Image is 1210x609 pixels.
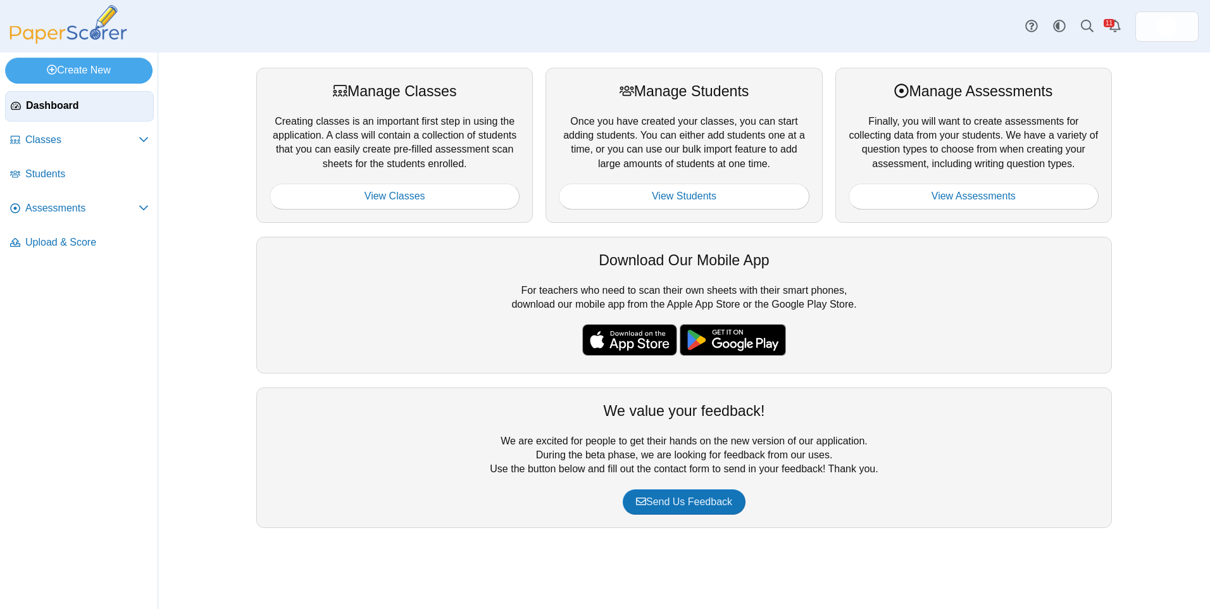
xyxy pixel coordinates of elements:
[5,160,154,190] a: Students
[559,81,809,101] div: Manage Students
[5,91,154,122] a: Dashboard
[849,81,1099,101] div: Manage Assessments
[680,324,786,356] img: google-play-badge.png
[835,68,1112,222] div: Finally, you will want to create assessments for collecting data from your students. We have a va...
[25,235,149,249] span: Upload & Score
[623,489,745,515] a: Send Us Feedback
[5,5,132,44] img: PaperScorer
[5,35,132,46] a: PaperScorer
[270,184,520,209] a: View Classes
[1157,16,1177,37] img: ps.hreErqNOxSkiDGg1
[1135,11,1199,42] a: ps.hreErqNOxSkiDGg1
[1101,13,1129,41] a: Alerts
[256,68,533,222] div: Creating classes is an important first step in using the application. A class will contain a coll...
[256,387,1112,528] div: We are excited for people to get their hands on the new version of our application. During the be...
[25,133,139,147] span: Classes
[546,68,822,222] div: Once you have created your classes, you can start adding students. You can either add students on...
[5,58,153,83] a: Create New
[559,184,809,209] a: View Students
[270,401,1099,421] div: We value your feedback!
[25,201,139,215] span: Assessments
[270,250,1099,270] div: Download Our Mobile App
[1157,16,1177,37] span: Micah Willis
[5,194,154,224] a: Assessments
[849,184,1099,209] a: View Assessments
[270,81,520,101] div: Manage Classes
[25,167,149,181] span: Students
[5,125,154,156] a: Classes
[582,324,677,356] img: apple-store-badge.svg
[636,496,732,507] span: Send Us Feedback
[26,99,148,113] span: Dashboard
[256,237,1112,374] div: For teachers who need to scan their own sheets with their smart phones, download our mobile app f...
[5,228,154,258] a: Upload & Score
